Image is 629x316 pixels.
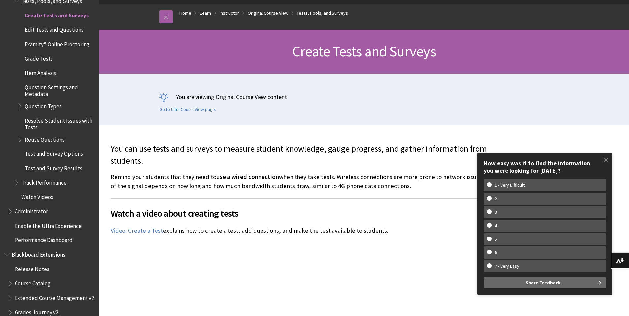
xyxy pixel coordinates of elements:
[111,143,520,167] p: You can use tests and surveys to measure student knowledge, gauge progress, and gather informatio...
[111,226,520,235] p: explains how to create a test, add questions, and make the test available to students.
[487,196,505,202] w-span: 2
[15,206,48,215] span: Administrator
[21,192,53,201] span: Watch Videos
[15,220,82,229] span: Enable the Ultra Experience
[159,93,569,101] p: You are viewing Original Course View content
[25,134,65,143] span: Reuse Questions
[111,206,520,220] span: Watch a video about creating tests
[111,227,163,235] a: Video: Create a Test
[25,148,83,157] span: Test and Survey Options
[25,24,84,33] span: Edit Tests and Questions
[21,177,67,186] span: Track Performance
[487,237,505,242] w-span: 5
[15,278,51,287] span: Course Catalog
[487,209,505,215] w-span: 3
[216,173,279,181] span: use a wired connection
[25,68,56,77] span: Item Analysis
[487,263,527,269] w-span: 7 - Very Easy
[487,250,505,255] w-span: 6
[25,101,62,110] span: Question Types
[487,182,532,188] w-span: 1 - Very Difficult
[200,9,211,17] a: Learn
[25,53,53,62] span: Grade Tests
[25,163,82,172] span: Test and Survey Results
[484,277,606,288] button: Share Feedback
[487,223,505,229] w-span: 4
[159,107,216,112] a: Go to Ultra Course View page.
[25,82,94,97] span: Question Settings and Metadata
[15,235,73,244] span: Performance Dashboard
[15,292,94,301] span: Extended Course Management v2
[12,249,65,258] span: Blackboard Extensions
[292,42,436,60] span: Create Tests and Surveys
[248,9,288,17] a: Original Course View
[15,264,49,272] span: Release Notes
[25,39,89,47] span: Examity® Online Proctoring
[25,115,94,131] span: Resolve Student Issues with Tests
[179,9,191,17] a: Home
[220,9,239,17] a: Instructor
[25,10,89,19] span: Create Tests and Surveys
[111,173,520,190] p: Remind your students that they need to when they take tests. Wireless connections are more prone ...
[484,160,606,174] div: How easy was it to find the information you were looking for [DATE]?
[297,9,348,17] a: Tests, Pools, and Surveys
[526,277,561,288] span: Share Feedback
[15,307,58,316] span: Grades Journey v2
